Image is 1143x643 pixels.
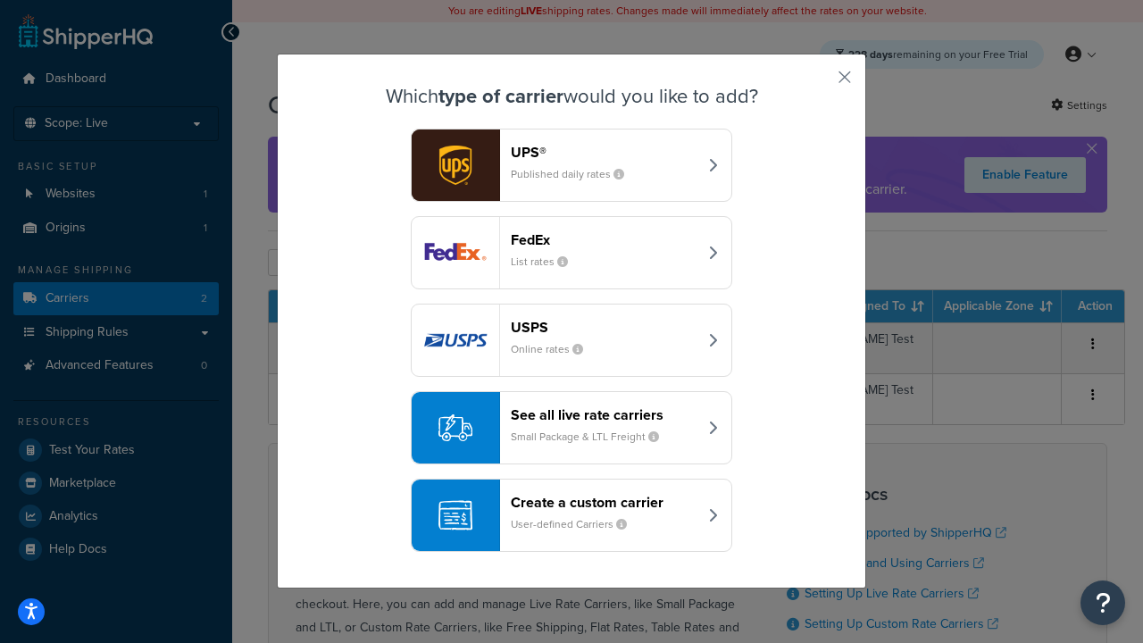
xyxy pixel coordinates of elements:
small: Small Package & LTL Freight [511,429,673,445]
small: Published daily rates [511,166,638,182]
button: Open Resource Center [1080,580,1125,625]
small: List rates [511,254,582,270]
header: FedEx [511,231,697,248]
img: icon-carrier-custom-c93b8a24.svg [438,498,472,532]
header: See all live rate carriers [511,406,697,423]
button: ups logoUPS®Published daily rates [411,129,732,202]
header: USPS [511,319,697,336]
img: icon-carrier-liverate-becf4550.svg [438,411,472,445]
img: usps logo [412,305,499,376]
button: See all live rate carriersSmall Package & LTL Freight [411,391,732,464]
small: Online rates [511,341,597,357]
img: fedEx logo [412,217,499,288]
header: UPS® [511,144,697,161]
strong: type of carrier [438,81,563,111]
button: usps logoUSPSOnline rates [411,304,732,377]
img: ups logo [412,129,499,201]
header: Create a custom carrier [511,494,697,511]
small: User-defined Carriers [511,516,641,532]
h3: Which would you like to add? [322,86,821,107]
button: Create a custom carrierUser-defined Carriers [411,479,732,552]
button: fedEx logoFedExList rates [411,216,732,289]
